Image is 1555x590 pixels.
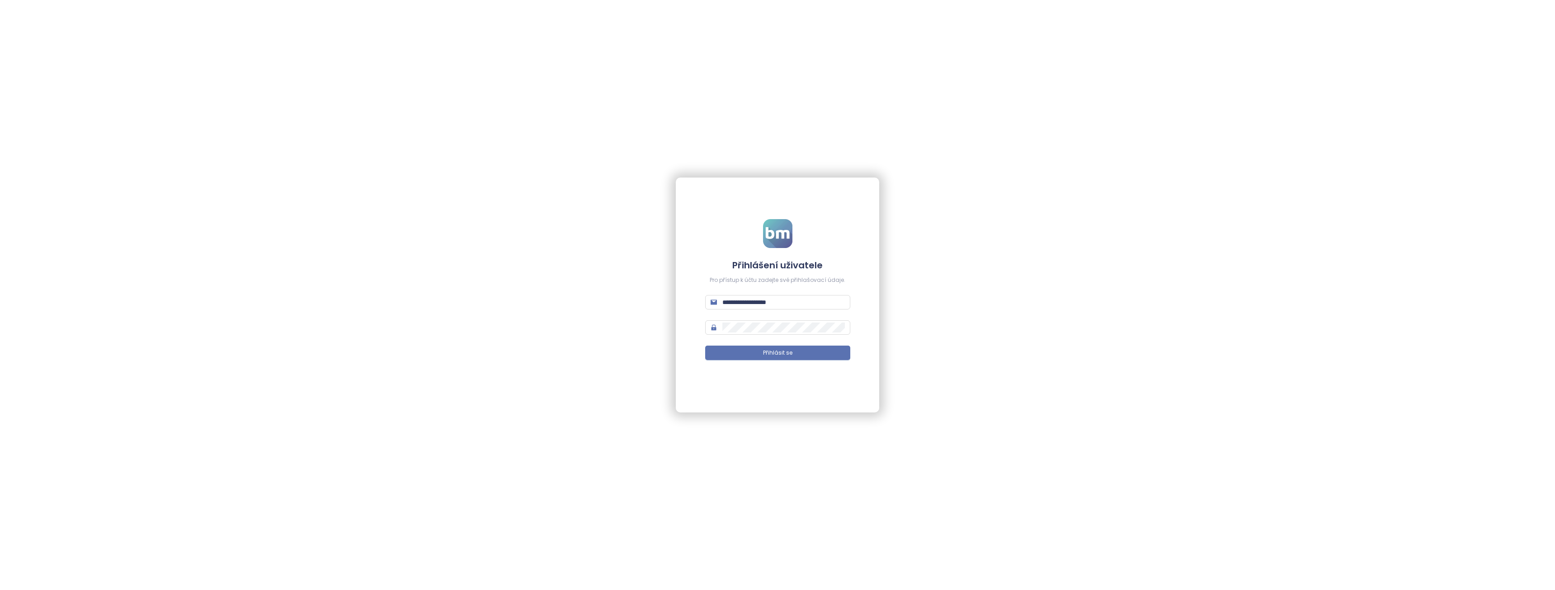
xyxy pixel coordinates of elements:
[763,219,792,248] img: logo
[763,349,792,357] span: Přihlásit se
[705,276,850,285] div: Pro přístup k účtu zadejte své přihlašovací údaje.
[711,299,717,305] span: mail
[705,346,850,360] button: Přihlásit se
[705,259,850,272] h4: Přihlášení uživatele
[711,324,717,331] span: lock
